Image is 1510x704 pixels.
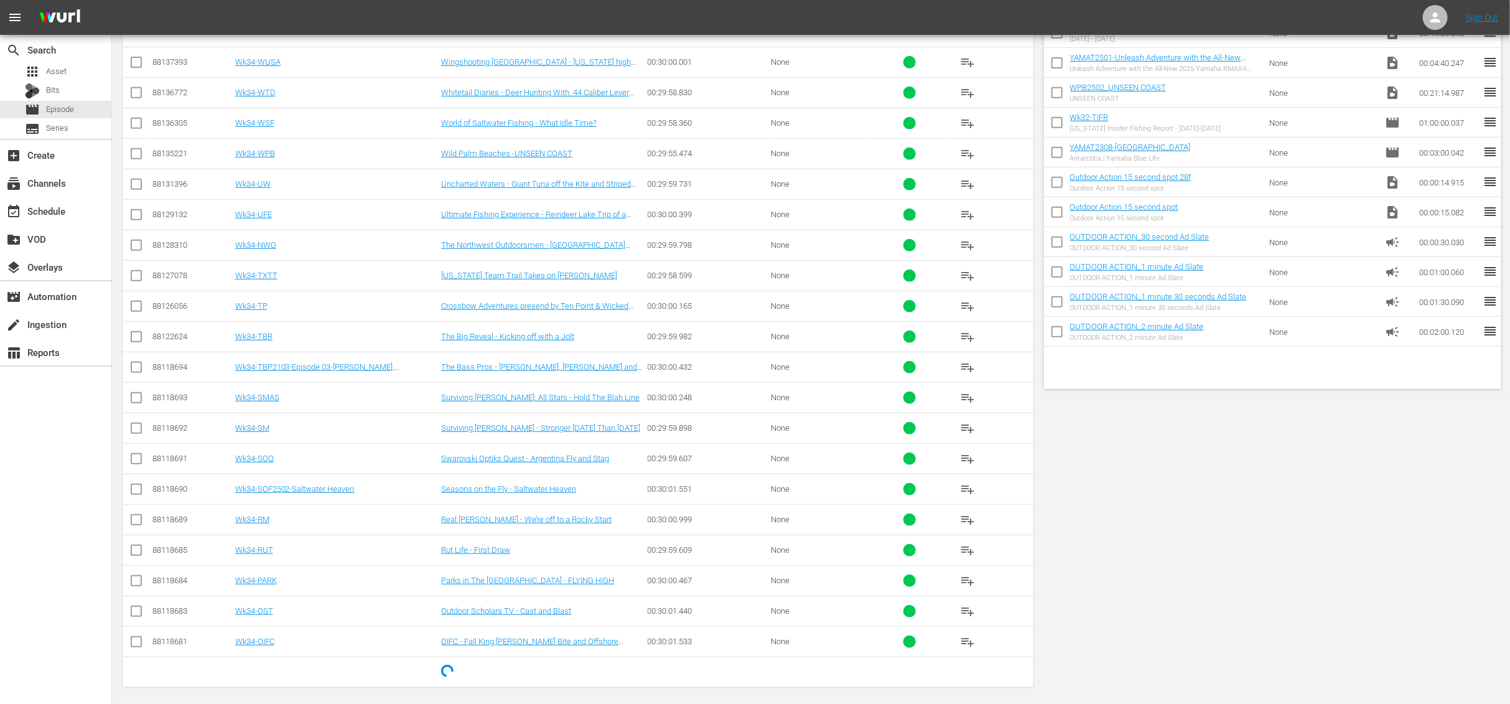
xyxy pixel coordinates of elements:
a: Wk34-SOQ [235,454,274,463]
a: YAMAT2501-Unleash Adventure with the All-New 2025 Yamaha RMAX4 1000 [1070,53,1246,72]
button: playlist_add [953,322,982,352]
div: 88135221 [152,149,231,158]
a: OUTDOOR ACTION_30 second Ad Slate [1070,232,1209,242]
button: playlist_add [953,383,982,413]
span: campaign [1385,294,1400,309]
div: OUTDOOR ACTION_2 minute Ad Slate [1070,334,1204,342]
a: Wk34-WSF [235,118,274,128]
button: playlist_add [953,474,982,504]
a: Outdoor Action 15 second spot 28f [1070,172,1191,182]
button: playlist_add [953,535,982,565]
a: OIFC - Fall King [PERSON_NAME] Bite and Offshore HANDLINING Combat [441,637,623,655]
div: 88118691 [152,454,231,463]
div: 88131396 [152,179,231,189]
a: Outdoor Scholars TV - Cast and Blast [441,606,571,616]
div: 00:29:59.607 [648,454,768,463]
div: 00:30:00.165 [648,301,768,311]
div: Outdoor Action 15 second spot [1070,184,1191,192]
a: Parks in The [GEOGRAPHIC_DATA] - FLYING HIGH [441,576,614,585]
span: playlist_add [960,238,975,253]
a: Wk34-UW [235,179,271,189]
a: Wk34-NWO [235,240,276,250]
button: playlist_add [953,352,982,382]
div: OUTDOOR ACTION_1 minute Ad Slate [1070,274,1204,282]
div: 88118693 [152,393,231,402]
a: Surviving [PERSON_NAME]: All Stars - Hold The Blah Line [441,393,640,402]
a: Wk34-SMAS [235,393,279,402]
td: None [1264,48,1380,78]
span: playlist_add [960,421,975,436]
div: None [771,484,867,494]
a: WPB2502_UNSEEN COAST [1070,83,1167,92]
span: playlist_add [960,604,975,619]
td: 00:21:14.987 [1414,78,1483,108]
button: playlist_add [953,78,982,108]
a: Wk34-RUT [235,545,273,555]
div: 88136772 [152,88,231,97]
div: None [771,301,867,311]
div: None [771,118,867,128]
td: None [1264,227,1380,257]
a: Wk34-SOF2502-Saltwater Heaven [235,484,355,494]
div: 00:30:00.399 [648,210,768,219]
a: Outdoor Action 15 second spot [1070,202,1178,212]
div: 00:30:00.999 [648,515,768,524]
div: 88118681 [152,637,231,646]
a: Surviving [PERSON_NAME] - Stronger [DATE] Than [DATE] [441,423,640,433]
div: 00:29:58.830 [648,88,768,97]
div: OUTDOOR ACTION_1 minute 30 seconds Ad Slate [1070,304,1247,312]
button: playlist_add [953,566,982,596]
span: Video [1385,85,1400,100]
a: Seasons on the Fly - Saltwater Heaven [441,484,576,494]
a: Sign Out [1466,12,1498,22]
div: None [771,179,867,189]
a: Ultimate Fishing Experience - Reindeer Lake Trip of a Lifetime [441,210,631,228]
div: 00:29:59.982 [648,332,768,341]
a: Wk34-TBP2103-Episode 03-[PERSON_NAME], [PERSON_NAME] and [PERSON_NAME] [235,362,400,381]
a: Wk34-TBR [235,332,273,341]
span: reorder [1483,174,1498,189]
a: The Big Reveal - Kicking off with a Jolt [441,332,574,341]
span: playlist_add [960,482,975,497]
span: Asset [46,65,67,78]
span: Create [6,148,21,163]
span: Ingestion [6,317,21,332]
a: The Bass Pros - [PERSON_NAME], [PERSON_NAME] and [PERSON_NAME] [441,362,642,381]
a: Wild Palm Beaches -UNSEEN COAST [441,149,572,158]
div: None [771,637,867,646]
button: playlist_add [953,108,982,138]
button: playlist_add [953,47,982,77]
td: 00:03:00.042 [1414,138,1483,167]
span: Ad [1385,235,1400,250]
button: playlist_add [953,230,982,260]
td: None [1264,197,1380,227]
span: Reports [6,345,21,360]
td: None [1264,257,1380,287]
button: playlist_add [953,596,982,626]
span: reorder [1483,115,1498,129]
div: 88136305 [152,118,231,128]
a: Wingshooting [GEOGRAPHIC_DATA] - [US_STATE] high country adventure [441,57,636,76]
span: playlist_add [960,634,975,649]
button: playlist_add [953,505,982,535]
button: playlist_add [953,139,982,169]
a: Wk34-WTD [235,88,276,97]
div: 00:29:58.360 [648,118,768,128]
td: 00:00:15.082 [1414,197,1483,227]
a: The Northwest Outdoorsmen - [GEOGRAPHIC_DATA][US_STATE] Family [GEOGRAPHIC_DATA] [PERSON_NAME] [441,240,630,268]
span: Episode [1385,115,1400,130]
div: 00:29:59.731 [648,179,768,189]
a: Wk34-TP [235,301,268,311]
span: Ad [1385,324,1400,339]
td: 00:02:00.120 [1414,317,1483,347]
button: playlist_add [953,627,982,657]
div: None [771,149,867,158]
div: None [771,88,867,97]
span: playlist_add [960,146,975,161]
div: OUTDOOR ACTION_30 second Ad Slate [1070,244,1209,252]
a: OUTDOOR ACTION_1 minute Ad Slate [1070,262,1204,271]
div: 88118692 [152,423,231,433]
td: None [1264,108,1380,138]
button: playlist_add [953,291,982,321]
div: None [771,423,867,433]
